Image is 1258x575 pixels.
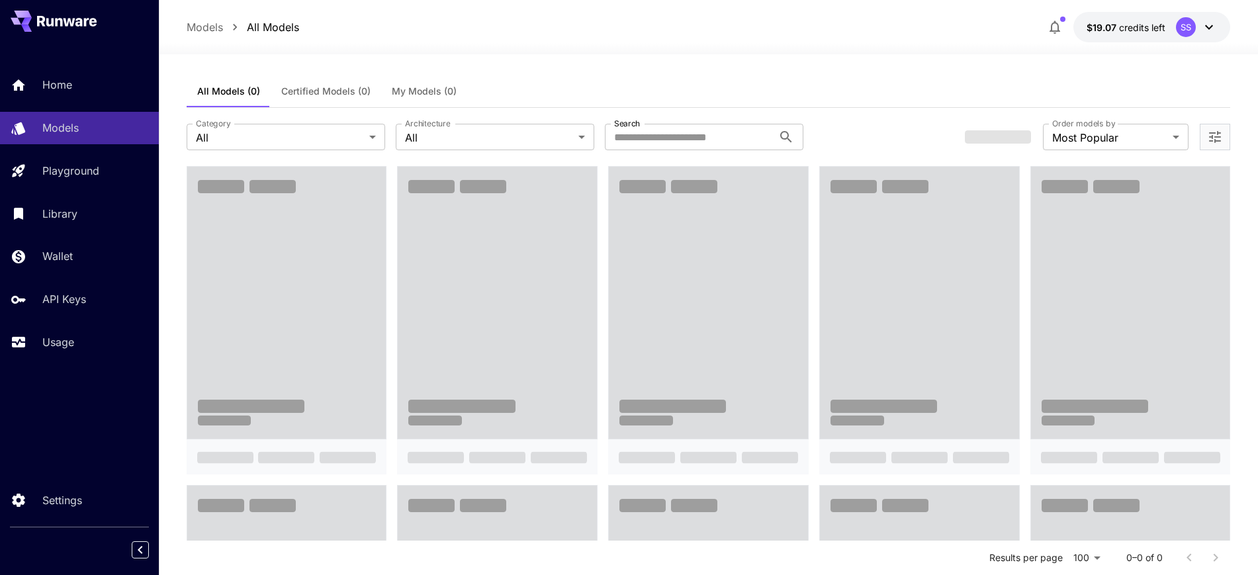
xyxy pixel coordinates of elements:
[1207,129,1223,146] button: Open more filters
[187,19,299,35] nav: breadcrumb
[1052,130,1167,146] span: Most Popular
[1087,21,1165,34] div: $19.06692
[989,551,1063,564] p: Results per page
[42,206,77,222] p: Library
[42,334,74,350] p: Usage
[42,120,79,136] p: Models
[142,538,159,562] div: Collapse sidebar
[42,248,73,264] p: Wallet
[405,118,450,129] label: Architecture
[196,118,231,129] label: Category
[42,291,86,307] p: API Keys
[247,19,299,35] a: All Models
[187,19,223,35] a: Models
[196,130,364,146] span: All
[42,492,82,508] p: Settings
[1068,548,1105,567] div: 100
[1119,22,1165,33] span: credits left
[1087,22,1119,33] span: $19.07
[132,541,149,558] button: Collapse sidebar
[1073,12,1230,42] button: $19.06692SS
[405,130,573,146] span: All
[392,85,457,97] span: My Models (0)
[42,77,72,93] p: Home
[1052,118,1115,129] label: Order models by
[1126,551,1163,564] p: 0–0 of 0
[1176,17,1196,37] div: SS
[42,163,99,179] p: Playground
[197,85,260,97] span: All Models (0)
[281,85,371,97] span: Certified Models (0)
[614,118,640,129] label: Search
